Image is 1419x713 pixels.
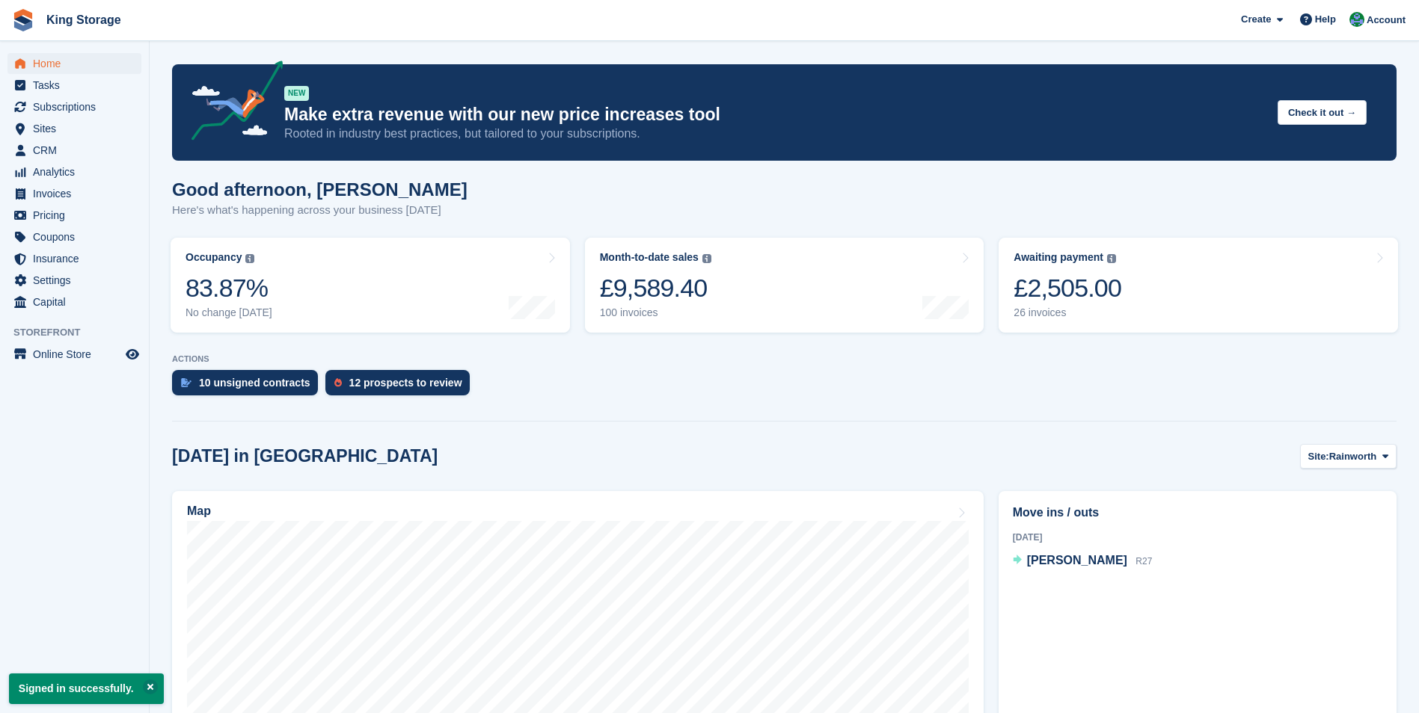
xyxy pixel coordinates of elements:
[186,273,272,303] div: 83.87%
[7,53,141,74] a: menu
[199,377,310,389] div: 10 unsigned contracts
[1107,254,1116,263] img: icon-info-grey-7440780725fd019a000dd9b08b2336e03edf1995a4989e88bcd33f0948082b44.svg
[7,96,141,117] a: menu
[1135,556,1152,567] span: R27
[7,226,141,247] a: menu
[1349,12,1364,27] img: John King
[33,270,123,291] span: Settings
[1027,554,1127,567] span: [PERSON_NAME]
[179,61,284,146] img: price-adjustments-announcement-icon-8257ccfd72463d97f412b2fc003d46551f7dbcb40ab6d574587a9cd5c0d94...
[7,161,141,182] a: menu
[181,378,191,387] img: contract_signature_icon-13c848040528278c33f63329250d36e43548de30e8caae1d1a13099fd9432cc5.svg
[172,354,1397,364] p: ACTIONS
[33,205,123,226] span: Pricing
[172,446,438,466] h2: [DATE] in [GEOGRAPHIC_DATA]
[325,370,477,403] a: 12 prospects to review
[172,370,325,403] a: 10 unsigned contracts
[33,183,123,204] span: Invoices
[1014,306,1121,319] div: 26 invoices
[33,226,123,247] span: Coupons
[7,344,141,365] a: menu
[7,183,141,204] a: menu
[33,75,123,96] span: Tasks
[172,179,468,200] h1: Good afternoon, [PERSON_NAME]
[7,118,141,139] a: menu
[7,75,141,96] a: menu
[7,248,141,269] a: menu
[1013,504,1382,522] h2: Move ins / outs
[1014,251,1103,264] div: Awaiting payment
[1013,531,1382,544] div: [DATE]
[7,140,141,161] a: menu
[1241,12,1271,27] span: Create
[123,345,141,363] a: Preview store
[33,96,123,117] span: Subscriptions
[284,86,309,101] div: NEW
[1013,552,1153,571] a: [PERSON_NAME] R27
[585,238,984,333] a: Month-to-date sales £9,589.40 100 invoices
[33,248,123,269] span: Insurance
[334,378,342,387] img: prospect-51fa495bee0391a8d652442698ab0144808aea92771e9ea1ae160a38d050c398.svg
[1315,12,1336,27] span: Help
[600,306,711,319] div: 100 invoices
[1308,449,1329,464] span: Site:
[33,161,123,182] span: Analytics
[245,254,254,263] img: icon-info-grey-7440780725fd019a000dd9b08b2336e03edf1995a4989e88bcd33f0948082b44.svg
[7,205,141,226] a: menu
[9,673,164,704] p: Signed in successfully.
[33,53,123,74] span: Home
[600,273,711,303] div: £9,589.40
[186,306,272,319] div: No change [DATE]
[284,126,1266,142] p: Rooted in industry best practices, but tailored to your subscriptions.
[999,238,1398,333] a: Awaiting payment £2,505.00 26 invoices
[186,251,242,264] div: Occupancy
[349,377,462,389] div: 12 prospects to review
[33,118,123,139] span: Sites
[600,251,699,264] div: Month-to-date sales
[1278,100,1367,125] button: Check it out →
[7,270,141,291] a: menu
[1300,444,1397,469] button: Site: Rainworth
[7,291,141,312] a: menu
[187,504,211,518] h2: Map
[12,9,34,31] img: stora-icon-8386f47178a22dfd0bd8f6a31ec36ba5ce8667c1dd55bd0f319d3a0aa187defe.svg
[1367,13,1406,28] span: Account
[1329,449,1377,464] span: Rainworth
[1014,273,1121,303] div: £2,505.00
[13,325,149,340] span: Storefront
[702,254,711,263] img: icon-info-grey-7440780725fd019a000dd9b08b2336e03edf1995a4989e88bcd33f0948082b44.svg
[172,202,468,219] p: Here's what's happening across your business [DATE]
[33,344,123,365] span: Online Store
[33,291,123,312] span: Capital
[171,238,570,333] a: Occupancy 83.87% No change [DATE]
[284,104,1266,126] p: Make extra revenue with our new price increases tool
[40,7,127,32] a: King Storage
[33,140,123,161] span: CRM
